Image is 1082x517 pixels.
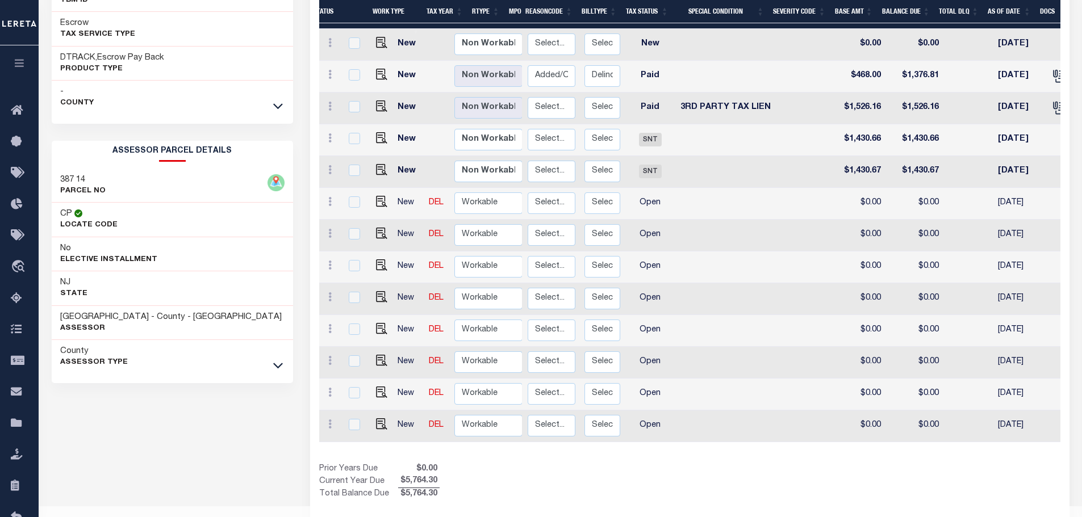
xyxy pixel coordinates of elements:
td: Open [625,315,676,347]
h3: DTRACK,Escrow Pay Back [60,52,164,64]
a: DEL [429,358,444,365]
td: [DATE] [993,347,1045,379]
a: DEL [429,421,444,429]
td: New [393,347,424,379]
td: $0.00 [837,251,885,283]
td: Open [625,220,676,251]
span: $5,764.30 [398,475,440,487]
td: New [393,251,424,283]
td: $0.00 [885,29,943,61]
td: [DATE] [993,93,1045,124]
td: $1,430.67 [837,156,885,188]
span: SNT [639,133,662,146]
p: Elective Installment [60,254,157,266]
td: New [393,124,424,156]
td: [DATE] [993,188,1045,220]
td: [DATE] [993,251,1045,283]
td: $0.00 [885,283,943,315]
td: Open [625,379,676,410]
td: $1,526.16 [837,93,885,124]
td: Open [625,188,676,220]
p: Assessor Type [60,357,128,368]
td: Prior Years Due [319,463,398,476]
td: New [393,379,424,410]
td: $0.00 [885,220,943,251]
p: Assessor [60,323,282,334]
span: SNT [639,165,662,178]
td: [DATE] [993,315,1045,347]
p: PARCEL NO [60,186,106,197]
td: [DATE] [993,379,1045,410]
h2: ASSESSOR PARCEL DETAILS [52,141,294,162]
td: New [393,315,424,347]
td: $0.00 [837,410,885,442]
td: $0.00 [885,410,943,442]
a: DEL [429,389,444,397]
td: $1,376.81 [885,61,943,93]
td: Paid [625,61,676,93]
td: $0.00 [837,188,885,220]
td: New [625,29,676,61]
td: $0.00 [837,29,885,61]
td: $1,430.67 [885,156,943,188]
td: $0.00 [885,379,943,410]
td: $0.00 [885,251,943,283]
td: $468.00 [837,61,885,93]
td: Open [625,251,676,283]
td: $0.00 [837,347,885,379]
p: County [60,98,94,109]
td: $1,430.66 [837,124,885,156]
h3: Escrow [60,18,135,29]
td: New [393,61,424,93]
i: travel_explore [11,260,29,275]
td: $1,430.66 [885,124,943,156]
a: DEL [429,326,444,334]
h3: [GEOGRAPHIC_DATA] - County - [GEOGRAPHIC_DATA] [60,312,282,323]
td: New [393,156,424,188]
td: $0.00 [837,379,885,410]
span: $0.00 [398,463,440,476]
td: Total Balance Due [319,488,398,501]
a: DEL [429,230,444,238]
p: Tax Service Type [60,29,135,40]
td: $0.00 [885,315,943,347]
td: $0.00 [837,283,885,315]
td: [DATE] [993,283,1045,315]
td: New [393,283,424,315]
td: [DATE] [993,410,1045,442]
td: Open [625,283,676,315]
td: New [393,410,424,442]
td: [DATE] [993,61,1045,93]
h3: No [60,243,71,254]
td: New [393,188,424,220]
td: $0.00 [885,188,943,220]
td: $1,526.16 [885,93,943,124]
h3: - [60,86,94,98]
td: Open [625,347,676,379]
td: $0.00 [837,315,885,347]
td: [DATE] [993,220,1045,251]
span: $5,764.30 [398,488,440,501]
td: $0.00 [885,347,943,379]
h3: County [60,346,128,357]
td: [DATE] [993,29,1045,61]
p: Locate Code [60,220,118,231]
p: State [60,288,87,300]
a: DEL [429,199,444,207]
h3: NJ [60,277,87,288]
a: DEL [429,294,444,302]
td: New [393,29,424,61]
td: $0.00 [837,220,885,251]
td: Open [625,410,676,442]
td: [DATE] [993,124,1045,156]
h3: 387 14 [60,174,106,186]
p: Product Type [60,64,164,75]
td: Paid [625,93,676,124]
td: New [393,220,424,251]
span: 3RD PARTY TAX LIEN [680,103,771,111]
a: DEL [429,262,444,270]
td: Current Year Due [319,475,398,487]
h3: CP [60,208,72,220]
td: New [393,93,424,124]
td: [DATE] [993,156,1045,188]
